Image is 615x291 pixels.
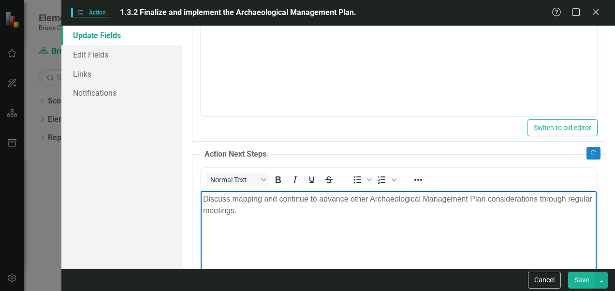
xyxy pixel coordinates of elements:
button: Save [568,272,595,289]
div: Bullet list [349,173,373,187]
span: 1.3.2 Finalize and implement the Archaeological Management Plan. [120,8,356,17]
button: Switch to old editor [527,119,598,136]
button: Strikethrough [321,173,337,187]
button: Reveal or hide additional toolbar items [410,173,426,187]
span: Action [71,8,110,17]
a: Update Fields [61,26,182,45]
a: Links [61,64,182,84]
div: Numbered list [374,173,398,187]
legend: Action Next Steps [200,149,271,160]
button: Block Normal Text [206,173,269,187]
a: Edit Fields [61,45,182,64]
button: Italic [287,173,303,187]
a: Notifications [61,83,182,102]
button: Underline [304,173,320,187]
span: Normal Text [210,176,258,184]
button: Bold [270,173,286,187]
button: Cancel [528,272,561,289]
